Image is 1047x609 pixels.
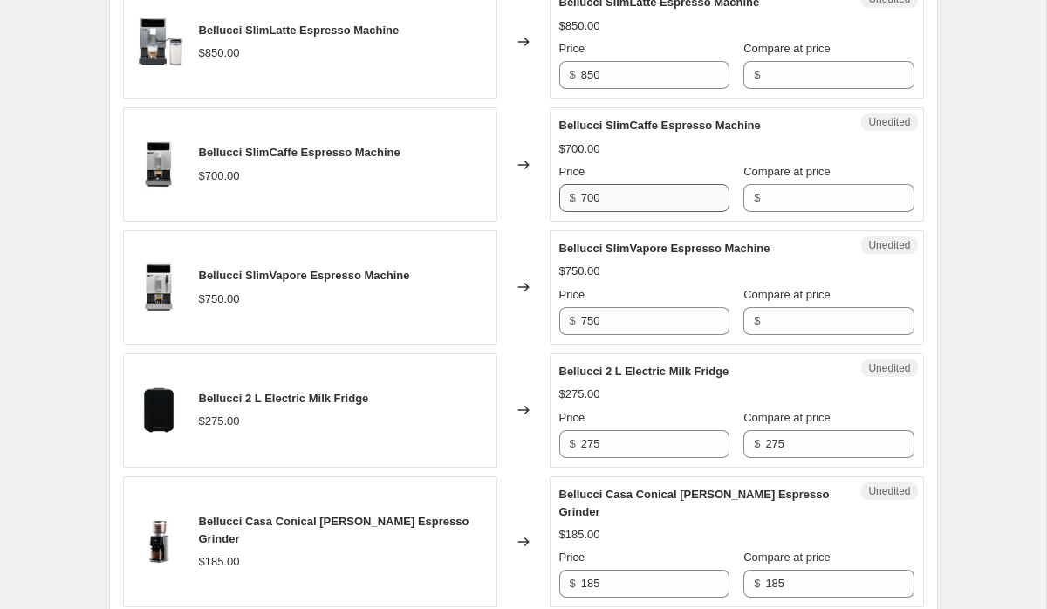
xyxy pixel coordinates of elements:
span: Price [559,551,585,564]
span: Price [559,42,585,55]
span: $ [754,577,760,590]
span: Bellucci SlimLatte Espresso Machine [199,24,400,37]
img: bellucci-slimcaffebellucci-663937_80x.jpg [133,139,185,191]
span: $ [570,191,576,204]
img: bellucci-slimlattebellucci-285416_80x.jpg [133,16,185,68]
span: Compare at price [743,551,831,564]
img: bellucci-slimvapore-espresso-machinebellucci-233785_80x.jpg [133,261,185,313]
span: Compare at price [743,288,831,301]
span: Bellucci Casa Conical [PERSON_NAME] Espresso Grinder [559,488,830,518]
div: $850.00 [199,44,240,62]
span: $ [570,314,576,327]
div: $700.00 [199,168,240,185]
span: Unedited [868,484,910,498]
span: Bellucci SlimCaffe Espresso Machine [199,146,400,159]
span: Bellucci SlimCaffe Espresso Machine [559,119,761,132]
span: $ [570,577,576,590]
div: $700.00 [559,140,600,158]
span: Price [559,288,585,301]
div: $185.00 [199,553,240,571]
span: Price [559,165,585,178]
div: $750.00 [199,291,240,308]
div: $275.00 [199,413,240,430]
div: $750.00 [559,263,600,280]
span: Compare at price [743,411,831,424]
span: Unedited [868,361,910,375]
span: Bellucci SlimVapore Espresso Machine [199,269,410,282]
div: $185.00 [559,526,600,544]
span: $ [754,437,760,450]
span: Unedited [868,115,910,129]
span: Bellucci 2 L Electric Milk Fridge [559,365,729,378]
span: Price [559,411,585,424]
img: bellucci-2-l-electric-milk-fridgebellucci-183665_80x.jpg [133,384,185,436]
div: $275.00 [559,386,600,403]
span: Compare at price [743,42,831,55]
span: $ [754,68,760,81]
span: $ [570,437,576,450]
span: $ [754,191,760,204]
img: fd966217e94f87312d83a485f63f89a9_80x.webp [133,516,185,568]
span: Bellucci SlimVapore Espresso Machine [559,242,770,255]
span: $ [570,68,576,81]
span: Bellucci 2 L Electric Milk Fridge [199,392,369,405]
span: $ [754,314,760,327]
span: Bellucci Casa Conical [PERSON_NAME] Espresso Grinder [199,515,469,545]
div: $850.00 [559,17,600,35]
span: Compare at price [743,165,831,178]
span: Unedited [868,238,910,252]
